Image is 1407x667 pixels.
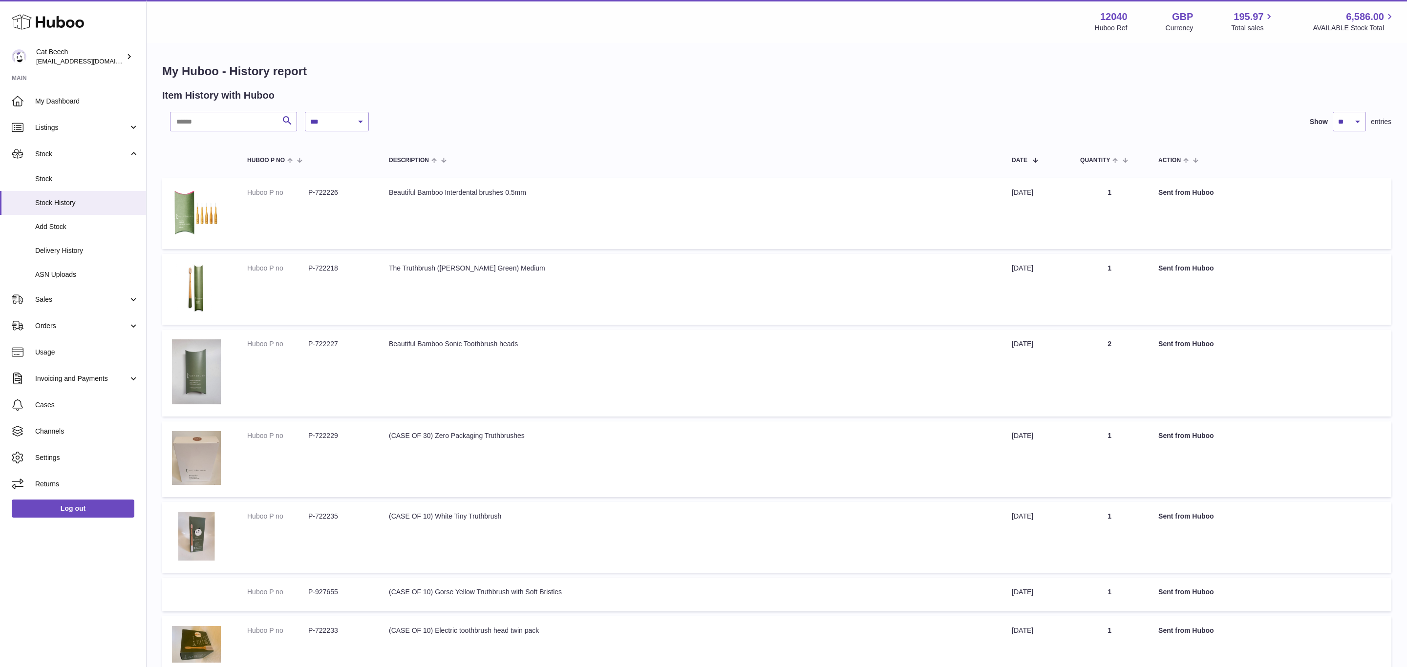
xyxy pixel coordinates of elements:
div: Cat Beech [36,47,124,66]
td: 1 [1070,578,1149,611]
strong: 12040 [1100,10,1128,23]
div: Huboo Ref [1095,23,1128,33]
span: [EMAIL_ADDRESS][DOMAIN_NAME] [36,57,144,65]
span: AVAILABLE Stock Total [1313,23,1395,33]
span: Sales [35,295,128,304]
dt: Huboo P no [247,512,308,521]
td: (CASE OF 30) Zero Packaging Truthbrushes [379,421,1002,497]
strong: Sent from Huboo [1158,432,1214,439]
span: 195.97 [1234,10,1263,23]
img: IBD05.jpg [172,188,221,237]
span: Cases [35,400,139,410]
span: Action [1158,157,1181,164]
td: 1 [1070,421,1149,497]
dt: Huboo P no [247,264,308,273]
td: 1 [1070,178,1149,249]
span: Total sales [1231,23,1275,33]
dd: P-722227 [308,339,369,349]
span: entries [1371,117,1391,126]
span: Huboo P no [247,157,285,164]
strong: Sent from Huboo [1158,512,1214,520]
td: [DATE] [1002,330,1070,417]
span: 6,586.00 [1346,10,1384,23]
td: (CASE OF 10) Gorse Yellow Truthbrush with Soft Bristles [379,578,1002,611]
td: Beautiful Bamboo Interdental brushes 0.5mm [379,178,1002,249]
h1: My Huboo - History report [162,63,1391,79]
dt: Huboo P no [247,339,308,349]
span: Add Stock [35,222,139,231]
a: 195.97 Total sales [1231,10,1275,33]
td: [DATE] [1002,254,1070,325]
span: Delivery History [35,246,139,255]
td: 1 [1070,502,1149,573]
dt: Huboo P no [247,431,308,440]
dt: Huboo P no [247,188,308,197]
td: [DATE] [1002,421,1070,497]
td: 2 [1070,330,1149,417]
dt: Huboo P no [247,587,308,597]
dt: Huboo P no [247,626,308,635]
td: 1 [1070,254,1149,325]
strong: GBP [1172,10,1193,23]
dd: P-722235 [308,512,369,521]
span: Description [389,157,429,164]
strong: Sent from Huboo [1158,626,1214,634]
span: Usage [35,348,139,357]
td: [DATE] [1002,502,1070,573]
label: Show [1310,117,1328,126]
dd: P-927655 [308,587,369,597]
td: Beautiful Bamboo Sonic Toothbrush heads [379,330,1002,417]
span: Invoicing and Payments [35,374,128,383]
dd: P-722229 [308,431,369,440]
a: Log out [12,500,134,517]
span: Listings [35,123,128,132]
td: [DATE] [1002,178,1070,249]
span: Stock [35,149,128,159]
span: Stock [35,174,139,184]
a: 6,586.00 AVAILABLE Stock Total [1313,10,1395,33]
img: 120401677768263.png [172,431,221,485]
span: My Dashboard [35,97,139,106]
span: Date [1012,157,1027,164]
strong: Sent from Huboo [1158,340,1214,348]
dd: P-722226 [308,188,369,197]
strong: Sent from Huboo [1158,188,1214,196]
span: Stock History [35,198,139,208]
td: (CASE OF 10) White Tiny Truthbrush [379,502,1002,573]
span: Quantity [1080,157,1110,164]
span: Returns [35,479,139,489]
img: 120401677767582.jpg [172,626,221,663]
img: 120401678095058.png [172,512,221,561]
span: Settings [35,453,139,462]
h2: Item History with Huboo [162,89,275,102]
span: Orders [35,321,128,331]
td: The Truthbrush ([PERSON_NAME] Green) Medium [379,254,1002,325]
img: 120401678095005.jpg [172,339,221,404]
strong: Sent from Huboo [1158,264,1214,272]
td: [DATE] [1002,578,1070,611]
dd: P-722233 [308,626,369,635]
div: Currency [1166,23,1194,33]
strong: Sent from Huboo [1158,588,1214,596]
img: AT04M.jpg [172,264,221,313]
img: internalAdmin-12040@internal.huboo.com [12,49,26,64]
span: ASN Uploads [35,270,139,279]
dd: P-722218 [308,264,369,273]
span: Channels [35,427,139,436]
